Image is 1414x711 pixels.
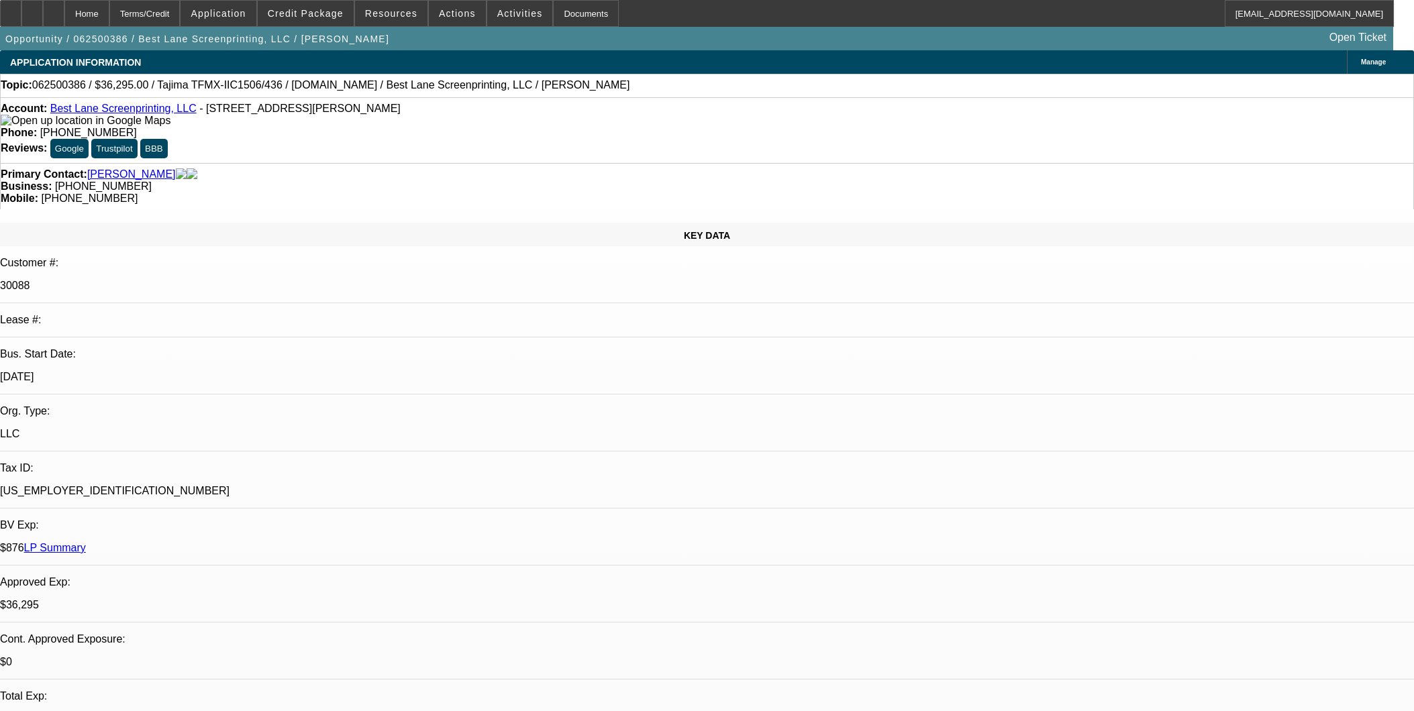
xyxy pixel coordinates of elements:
span: - [STREET_ADDRESS][PERSON_NAME] [199,103,401,114]
span: Actions [439,8,476,19]
span: Application [191,8,246,19]
span: Resources [365,8,417,19]
span: Manage [1361,58,1386,66]
button: Resources [355,1,427,26]
span: Opportunity / 062500386 / Best Lane Screenprinting, LLC / [PERSON_NAME] [5,34,389,44]
a: View Google Maps [1,115,170,126]
button: Google [50,139,89,158]
strong: Business: [1,180,52,192]
strong: Reviews: [1,142,47,154]
img: linkedin-icon.png [187,168,197,180]
strong: Mobile: [1,193,38,204]
span: Credit Package [268,8,344,19]
button: Actions [429,1,486,26]
a: [PERSON_NAME] [87,168,176,180]
span: 062500386 / $36,295.00 / Tajima TFMX-IIC1506/436 / [DOMAIN_NAME] / Best Lane Screenprinting, LLC ... [32,79,630,91]
img: Open up location in Google Maps [1,115,170,127]
span: [PHONE_NUMBER] [40,127,137,138]
strong: Phone: [1,127,37,138]
img: facebook-icon.png [176,168,187,180]
span: APPLICATION INFORMATION [10,57,141,68]
a: Best Lane Screenprinting, LLC [50,103,197,114]
button: Credit Package [258,1,354,26]
button: Activities [487,1,553,26]
strong: Account: [1,103,47,114]
strong: Topic: [1,79,32,91]
a: Open Ticket [1324,26,1392,49]
button: Trustpilot [91,139,137,158]
span: KEY DATA [684,230,730,241]
button: Application [181,1,256,26]
strong: Primary Contact: [1,168,87,180]
a: LP Summary [24,542,86,553]
span: Activities [497,8,543,19]
span: [PHONE_NUMBER] [41,193,138,204]
button: BBB [140,139,168,158]
span: [PHONE_NUMBER] [55,180,152,192]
